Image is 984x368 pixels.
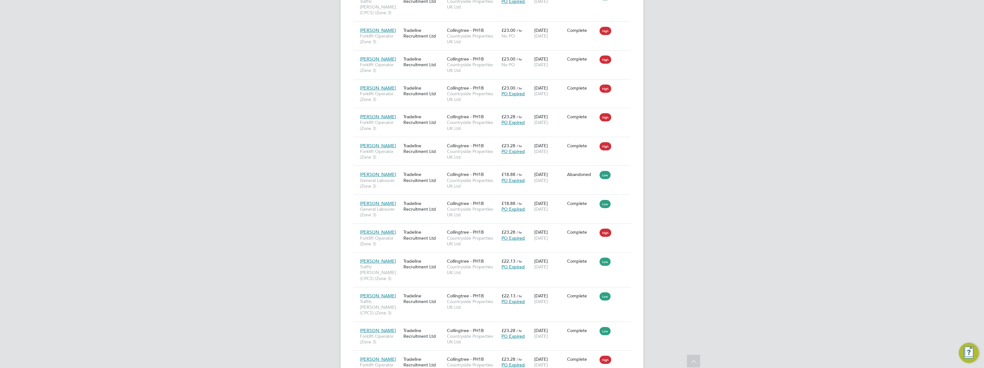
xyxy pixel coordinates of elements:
div: Complete [567,201,597,206]
span: / hr [517,86,522,91]
span: Collingtree - PH1B [447,258,484,264]
div: [DATE] [533,24,565,42]
span: / hr [517,294,522,298]
span: Low [600,258,611,266]
div: Complete [567,356,597,362]
a: [PERSON_NAME]General Labourer (Zone 3)Tradeline Recruitment LtdCollingtree - PH1BCountryside Prop... [358,197,631,202]
div: [DATE] [533,226,565,244]
div: Tradeline Recruitment Ltd [402,324,445,342]
span: / hr [517,172,522,177]
span: £23.00 [501,27,515,33]
div: [DATE] [533,140,565,157]
span: [PERSON_NAME] [360,27,396,33]
span: [DATE] [534,178,548,183]
span: [DATE] [534,62,548,67]
span: [DATE] [534,149,548,154]
span: Collingtree - PH1B [447,293,484,299]
span: [DATE] [534,333,548,339]
a: [PERSON_NAME]Forklift Operator (Zone 3)Tradeline Recruitment LtdCollingtree - PH1BCountryside Pro... [358,139,631,145]
span: / hr [517,259,522,264]
span: £23.28 [501,114,515,120]
span: £23.28 [501,143,515,149]
span: £18.88 [501,201,515,206]
div: Complete [567,114,597,120]
span: Countryside Properties UK Ltd [447,235,498,247]
span: PO Expired [501,149,525,154]
span: Collingtree - PH1B [447,27,484,33]
span: £23.28 [501,229,515,235]
span: Countryside Properties UK Ltd [447,299,498,310]
span: No PO [501,33,515,39]
div: Complete [567,143,597,149]
div: [DATE] [533,53,565,71]
span: High [600,356,611,364]
span: Collingtree - PH1B [447,229,484,235]
div: Tradeline Recruitment Ltd [402,53,445,71]
span: Countryside Properties UK Ltd [447,33,498,44]
span: Forklift Operator (Zone 3) [360,235,400,247]
span: Collingtree - PH1B [447,56,484,62]
a: [PERSON_NAME]Forklift Operator (Zone 3)Tradeline Recruitment LtdCollingtree - PH1BCountryside Pro... [358,110,631,116]
span: Collingtree - PH1B [447,114,484,120]
span: [DATE] [534,120,548,125]
a: [PERSON_NAME]Forklift Operator (Zone 3)Tradeline Recruitment LtdCollingtree - PH1BCountryside Pro... [358,226,631,231]
span: Collingtree - PH1B [447,356,484,362]
span: Collingtree - PH1B [447,85,484,91]
span: Countryside Properties UK Ltd [447,264,498,275]
span: / hr [517,201,522,206]
span: £22.13 [501,293,515,299]
span: Collingtree - PH1B [447,143,484,149]
div: Tradeline Recruitment Ltd [402,226,445,244]
div: Complete [567,229,597,235]
div: Complete [567,328,597,333]
div: [DATE] [533,324,565,342]
span: PO Expired [501,206,525,212]
span: £22.13 [501,258,515,264]
div: Tradeline Recruitment Ltd [402,197,445,215]
div: Complete [567,258,597,264]
span: [PERSON_NAME] [360,85,396,91]
div: Tradeline Recruitment Ltd [402,290,445,307]
span: / hr [517,328,522,333]
span: Forklift Operator (Zone 3) [360,149,400,160]
div: [DATE] [533,197,565,215]
span: £18.88 [501,172,515,177]
span: [DATE] [534,235,548,241]
span: Forklift Operator (Zone 3) [360,33,400,44]
span: [DATE] [534,264,548,270]
span: Traffic [PERSON_NAME] (CPCS) (Zone 3) [360,299,400,316]
span: PO Expired [501,235,525,241]
div: Complete [567,293,597,299]
span: Countryside Properties UK Ltd [447,149,498,160]
span: [DATE] [534,362,548,368]
span: High [600,27,611,35]
div: Tradeline Recruitment Ltd [402,140,445,157]
div: Complete [567,27,597,33]
a: [PERSON_NAME]Forklift Operator (Zone 3)Tradeline Recruitment LtdCollingtree - PH1BCountryside Pro... [358,82,631,87]
span: Collingtree - PH1B [447,328,484,333]
span: General Labourer (Zone 3) [360,206,400,218]
span: PO Expired [501,299,525,304]
a: [PERSON_NAME]Traffic [PERSON_NAME] (CPCS) (Zone 3)Tradeline Recruitment LtdCollingtree - PH1BCoun... [358,255,631,260]
span: [PERSON_NAME] [360,258,396,264]
div: Abandoned [567,172,597,177]
span: Countryside Properties UK Ltd [447,206,498,218]
div: [DATE] [533,290,565,307]
a: [PERSON_NAME]Traffic [PERSON_NAME] (CPCS) (Zone 3)Tradeline Recruitment LtdCollingtree - PH1BCoun... [358,289,631,295]
span: Low [600,200,611,208]
span: No PO [501,62,515,67]
span: [PERSON_NAME] [360,143,396,149]
div: Tradeline Recruitment Ltd [402,24,445,42]
div: Tradeline Recruitment Ltd [402,82,445,100]
span: [PERSON_NAME] [360,172,396,177]
div: [DATE] [533,111,565,128]
a: [PERSON_NAME]Forklift Operator (Zone 3)Tradeline Recruitment LtdCollingtree - PH1BCountryside Pro... [358,53,631,58]
a: [PERSON_NAME]Forklift Operator (Zone 3)Tradeline Recruitment LtdCollingtree - PH1BCountryside Pro... [358,353,631,358]
span: Countryside Properties UK Ltd [447,333,498,345]
span: [PERSON_NAME] [360,229,396,235]
span: Forklift Operator (Zone 3) [360,91,400,102]
span: High [600,229,611,237]
span: £23.00 [501,56,515,62]
span: [PERSON_NAME] [360,56,396,62]
a: [PERSON_NAME]Forklift Operator (Zone 3)Tradeline Recruitment LtdCollingtree - PH1BCountryside Pro... [358,24,631,29]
